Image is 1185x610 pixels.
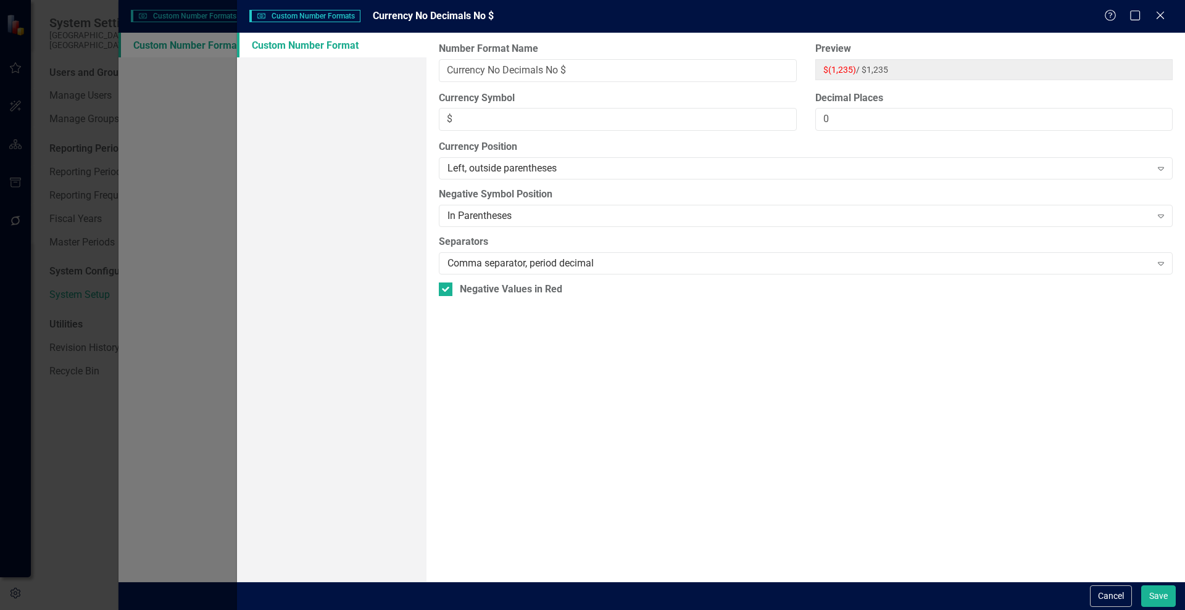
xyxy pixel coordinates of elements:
[815,42,1173,56] label: Preview
[823,65,856,75] span: $(1,235)
[439,140,1173,154] label: Currency Position
[439,59,796,82] input: Number Format Name
[447,256,1150,270] div: Comma separator, period decimal
[439,188,1173,202] label: Negative Symbol Position
[237,33,426,57] a: Custom Number Format
[815,91,1173,105] label: Decimal Places
[1090,585,1132,607] button: Cancel
[447,162,1150,176] div: Left, outside parentheses
[373,10,494,22] span: Currency No Decimals No $
[460,282,562,297] div: Negative Values in Red
[439,235,1173,249] label: Separators
[439,42,796,56] label: Number Format Name
[439,91,796,105] label: Currency Symbol
[1141,585,1176,607] button: Save
[815,59,1173,80] span: / $1,235
[249,10,360,22] span: Custom Number Formats
[447,209,1150,223] div: In Parentheses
